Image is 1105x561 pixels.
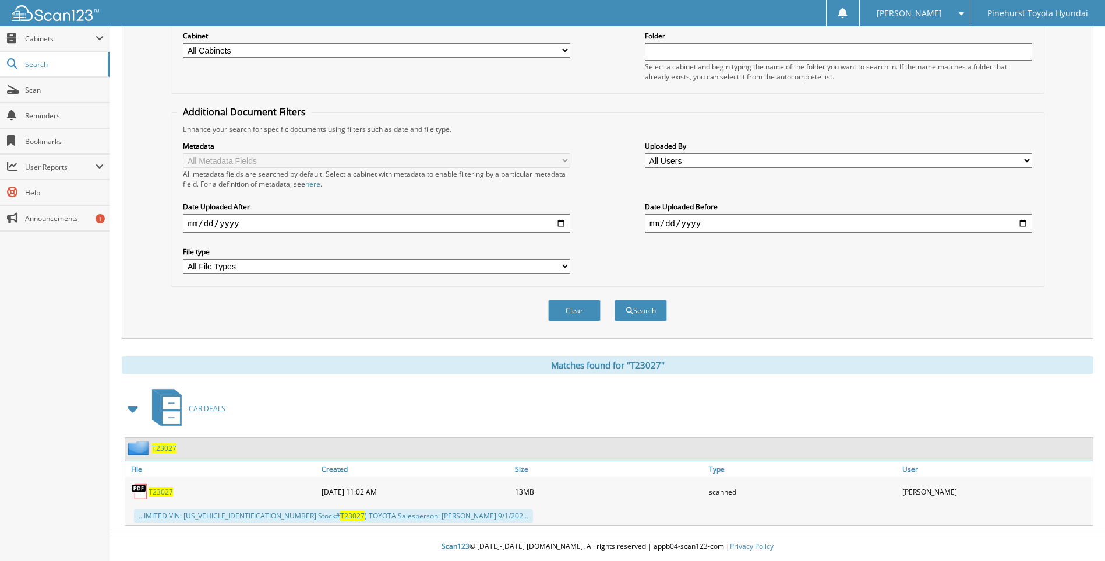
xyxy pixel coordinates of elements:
[512,461,705,477] a: Size
[183,169,570,189] div: All metadata fields are searched by default. Select a cabinet with metadata to enable filtering b...
[706,480,899,503] div: scanned
[319,480,512,503] div: [DATE] 11:02 AM
[706,461,899,477] a: Type
[730,541,774,551] a: Privacy Policy
[128,441,152,455] img: folder2.png
[548,300,601,321] button: Clear
[25,111,104,121] span: Reminders
[319,461,512,477] a: Created
[877,10,942,17] span: [PERSON_NAME]
[183,247,570,257] label: File type
[177,106,312,118] legend: Additional Document Filters
[899,461,1093,477] a: User
[645,141,1032,151] label: Uploaded By
[145,385,225,432] a: CAR DEALS
[12,5,99,21] img: scan123-logo-white.svg
[25,188,104,198] span: Help
[149,487,173,497] a: T23027
[134,509,533,523] div: ...IMITED VIN: [US_VEHICLE_IDENTIFICATION_NUMBER] Stock# ) TOYOTA Salesperson: [PERSON_NAME] 9/1/...
[152,443,176,453] a: T23027
[25,59,102,69] span: Search
[25,136,104,146] span: Bookmarks
[442,541,469,551] span: Scan123
[25,162,96,172] span: User Reports
[189,404,225,413] span: CAR DEALS
[183,202,570,212] label: Date Uploaded After
[25,213,104,223] span: Announcements
[987,10,1088,17] span: Pinehurst Toyota Hyundai
[183,141,570,151] label: Metadata
[183,214,570,233] input: start
[131,483,149,500] img: PDF.png
[25,85,104,95] span: Scan
[110,532,1105,561] div: © [DATE]-[DATE] [DOMAIN_NAME]. All rights reserved | appb04-scan123-com |
[645,202,1032,212] label: Date Uploaded Before
[183,31,570,41] label: Cabinet
[645,31,1032,41] label: Folder
[122,356,1093,374] div: Matches found for "T23027"
[125,461,319,477] a: File
[96,214,105,223] div: 1
[645,62,1032,82] div: Select a cabinet and begin typing the name of the folder you want to search in. If the name match...
[340,511,365,521] span: T23027
[615,300,667,321] button: Search
[899,480,1093,503] div: [PERSON_NAME]
[305,179,320,189] a: here
[177,124,1037,134] div: Enhance your search for specific documents using filters such as date and file type.
[645,214,1032,233] input: end
[25,34,96,44] span: Cabinets
[512,480,705,503] div: 13MB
